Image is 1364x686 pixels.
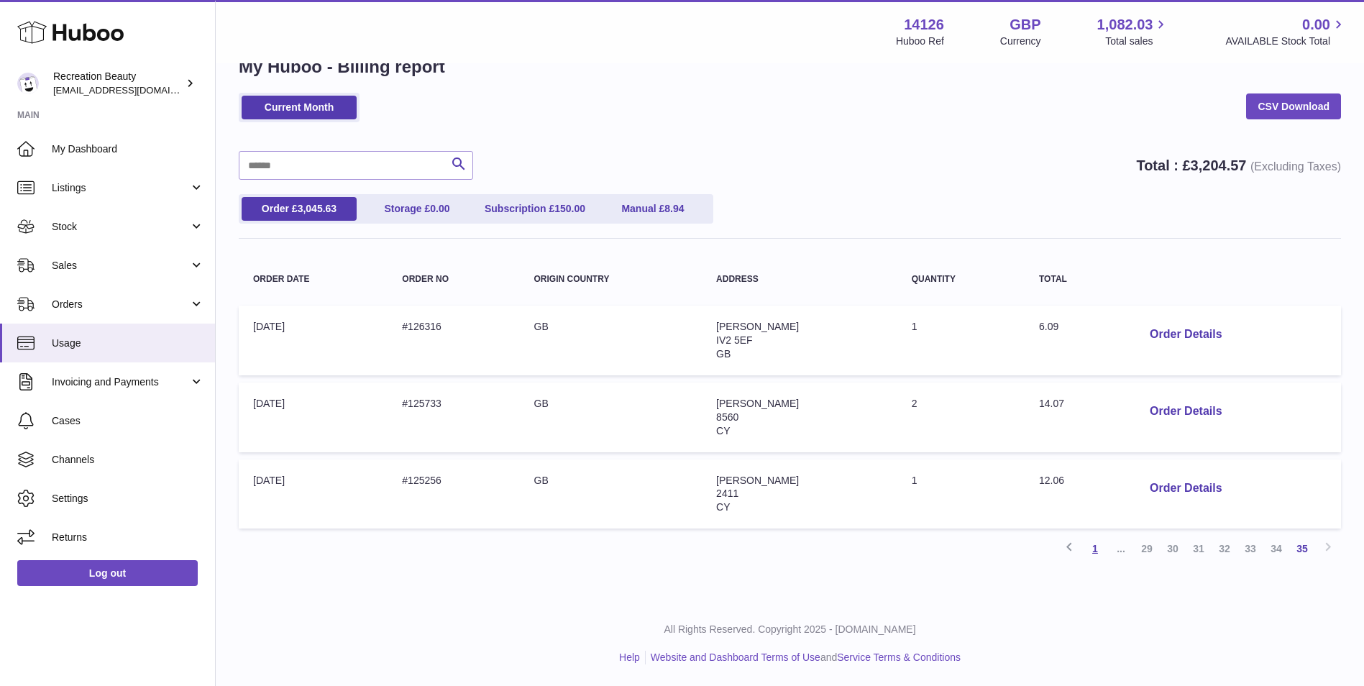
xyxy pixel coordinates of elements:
span: GB [716,348,731,360]
span: My Dashboard [52,142,204,156]
td: #125733 [388,383,519,452]
span: 3,045.63 [298,203,337,214]
td: [DATE] [239,306,388,375]
span: [EMAIL_ADDRESS][DOMAIN_NAME] [53,84,211,96]
span: Sales [52,259,189,273]
strong: 14126 [904,15,944,35]
a: Current Month [242,96,357,119]
a: Service Terms & Conditions [837,651,961,663]
span: CY [716,425,730,436]
td: #125256 [388,459,519,529]
th: Order Date [239,260,388,298]
span: Settings [52,492,204,506]
a: 1,082.03 Total sales [1097,15,1170,48]
span: Cases [52,414,204,428]
td: [DATE] [239,459,388,529]
span: Channels [52,453,204,467]
span: 14.07 [1039,398,1064,409]
td: 2 [897,383,1025,452]
th: Order no [388,260,519,298]
span: [PERSON_NAME] [716,321,799,332]
span: 6.09 [1039,321,1058,332]
span: IV2 5EF [716,334,753,346]
a: Order £3,045.63 [242,197,357,221]
span: Orders [52,298,189,311]
a: 34 [1263,536,1289,562]
span: [PERSON_NAME] [716,475,799,486]
td: GB [520,459,702,529]
h1: My Huboo - Billing report [239,55,1341,78]
div: Huboo Ref [896,35,944,48]
a: 32 [1212,536,1237,562]
span: AVAILABLE Stock Total [1225,35,1347,48]
td: #126316 [388,306,519,375]
li: and [646,651,961,664]
th: Total [1025,260,1124,298]
a: CSV Download [1246,93,1341,119]
a: 0.00 AVAILABLE Stock Total [1225,15,1347,48]
span: 2411 [716,488,738,499]
td: GB [520,306,702,375]
span: Listings [52,181,189,195]
th: Origin Country [520,260,702,298]
img: internalAdmin-14126@internal.huboo.com [17,73,39,94]
th: Address [702,260,897,298]
span: 150.00 [554,203,585,214]
a: Log out [17,560,198,586]
div: Recreation Beauty [53,70,183,97]
div: Currency [1000,35,1041,48]
a: Storage £0.00 [360,197,475,221]
td: 1 [897,459,1025,529]
a: 30 [1160,536,1186,562]
td: [DATE] [239,383,388,452]
a: 31 [1186,536,1212,562]
span: 0.00 [1302,15,1330,35]
span: CY [716,501,730,513]
span: [PERSON_NAME] [716,398,799,409]
button: Order Details [1138,474,1233,503]
th: Quantity [897,260,1025,298]
span: 12.06 [1039,475,1064,486]
a: 35 [1289,536,1315,562]
strong: Total : £ [1136,157,1341,173]
td: 1 [897,306,1025,375]
strong: GBP [1010,15,1040,35]
button: Order Details [1138,320,1233,349]
a: 33 [1237,536,1263,562]
span: Total sales [1105,35,1169,48]
span: 3,204.57 [1191,157,1247,173]
a: Subscription £150.00 [477,197,592,221]
span: Stock [52,220,189,234]
a: Manual £8.94 [595,197,710,221]
p: All Rights Reserved. Copyright 2025 - [DOMAIN_NAME] [227,623,1352,636]
a: 1 [1082,536,1108,562]
span: Returns [52,531,204,544]
a: Website and Dashboard Terms of Use [651,651,820,663]
span: Usage [52,337,204,350]
span: 0.00 [430,203,449,214]
span: 8.94 [664,203,684,214]
span: ... [1108,536,1134,562]
a: Help [619,651,640,663]
button: Order Details [1138,397,1233,426]
span: 8560 [716,411,738,423]
a: 29 [1134,536,1160,562]
span: (Excluding Taxes) [1250,160,1341,173]
span: 1,082.03 [1097,15,1153,35]
td: GB [520,383,702,452]
span: Invoicing and Payments [52,375,189,389]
